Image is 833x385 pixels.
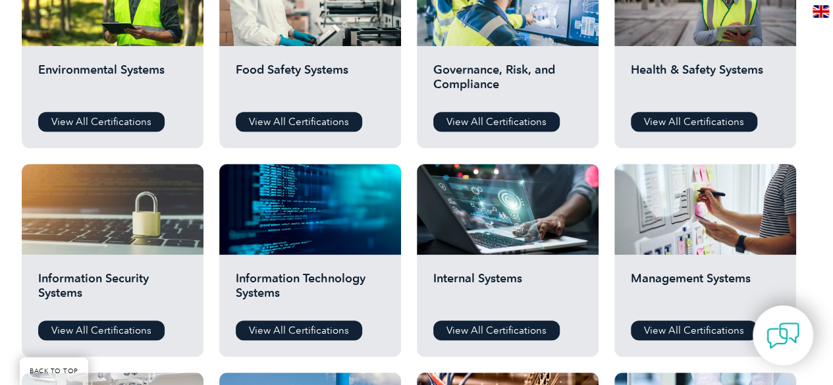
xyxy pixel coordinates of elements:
h2: Management Systems [631,271,780,311]
img: en [813,5,829,18]
h2: Health & Safety Systems [631,63,780,102]
a: View All Certifications [38,112,165,132]
h2: Governance, Risk, and Compliance [433,63,582,102]
a: View All Certifications [433,321,560,340]
h2: Information Technology Systems [236,271,385,311]
img: contact-chat.png [766,319,799,352]
h2: Food Safety Systems [236,63,385,102]
a: View All Certifications [38,321,165,340]
a: View All Certifications [631,321,757,340]
a: View All Certifications [631,112,757,132]
a: BACK TO TOP [20,357,88,385]
h2: Information Security Systems [38,271,187,311]
a: View All Certifications [236,321,362,340]
a: View All Certifications [236,112,362,132]
a: View All Certifications [433,112,560,132]
h2: Internal Systems [433,271,582,311]
h2: Environmental Systems [38,63,187,102]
